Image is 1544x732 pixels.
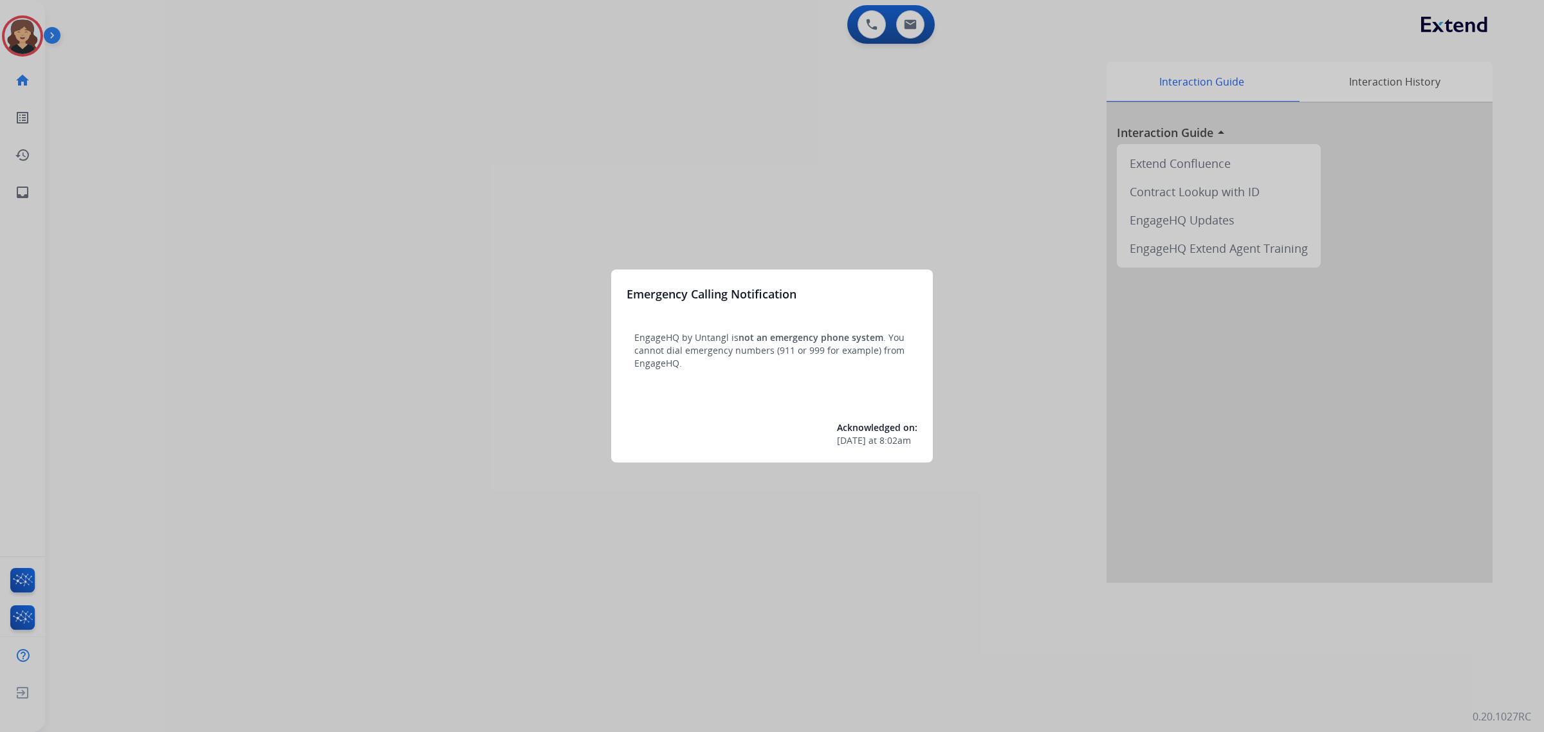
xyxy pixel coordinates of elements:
span: [DATE] [837,434,866,447]
p: EngageHQ by Untangl is . You cannot dial emergency numbers (911 or 999 for example) from EngageHQ. [634,331,910,370]
p: 0.20.1027RC [1473,709,1531,724]
h3: Emergency Calling Notification [627,285,796,303]
span: not an emergency phone system [739,331,883,343]
span: Acknowledged on: [837,421,917,434]
div: at [837,434,917,447]
span: 8:02am [879,434,911,447]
